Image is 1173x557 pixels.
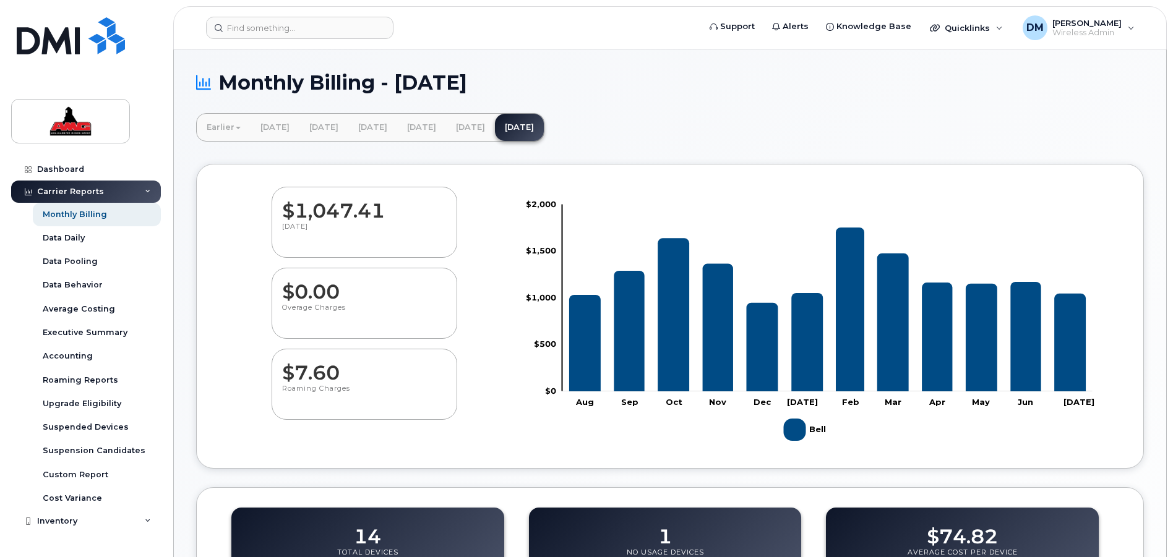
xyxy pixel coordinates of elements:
a: [DATE] [446,114,495,141]
p: [DATE] [282,222,447,244]
a: [DATE] [397,114,446,141]
tspan: Oct [666,396,682,406]
g: Bell [569,227,1086,391]
a: [DATE] [348,114,397,141]
tspan: Sep [621,396,638,406]
tspan: May [972,396,990,406]
tspan: Jun [1018,396,1033,406]
tspan: $1,500 [526,245,556,255]
dd: $74.82 [927,513,998,548]
tspan: Nov [709,396,726,406]
tspan: $1,000 [526,292,556,302]
tspan: Feb [842,396,859,406]
dd: $7.60 [282,349,447,384]
a: [DATE] [251,114,299,141]
tspan: [DATE] [1063,396,1094,406]
g: Chart [526,198,1094,445]
a: [DATE] [299,114,348,141]
p: Overage Charges [282,303,447,325]
tspan: Mar [885,396,901,406]
a: Earlier [197,114,251,141]
tspan: Aug [575,396,594,406]
a: [DATE] [495,114,544,141]
tspan: [DATE] [787,396,818,406]
dd: 14 [354,513,381,548]
tspan: $0 [545,385,556,395]
g: Legend [784,414,829,446]
tspan: Dec [754,396,771,406]
tspan: Apr [929,396,945,406]
h1: Monthly Billing - [DATE] [196,72,1144,93]
p: Roaming Charges [282,384,447,406]
tspan: $500 [534,339,556,349]
dd: 1 [658,513,672,548]
tspan: $2,000 [526,198,556,208]
g: Bell [784,414,829,446]
dd: $0.00 [282,268,447,303]
dd: $1,047.41 [282,187,447,222]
